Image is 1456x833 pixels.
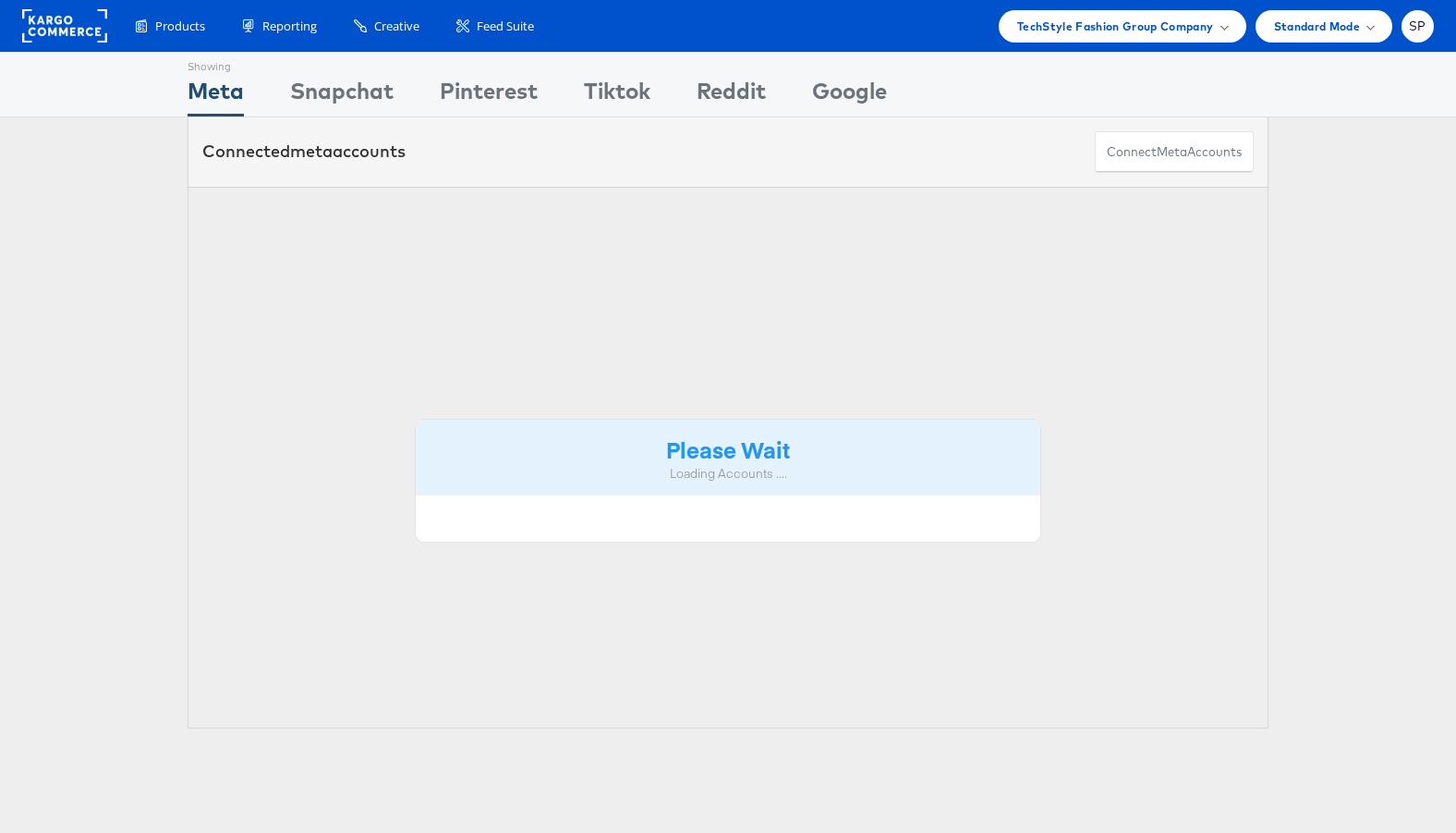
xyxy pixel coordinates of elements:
span: TechStyle Fashion Group Company [1017,17,1214,36]
div: Google [812,75,887,116]
span: meta [1157,143,1187,161]
div: Snapchat [290,75,394,116]
div: Showing [188,53,244,75]
span: SP [1409,20,1426,32]
div: Pinterest [440,75,538,116]
span: Reporting [262,18,317,35]
div: Meta [188,75,244,116]
span: Creative [374,18,419,35]
span: Feed Suite [477,18,534,35]
div: Loading Accounts .... [430,465,1026,483]
strong: Please Wait [666,434,790,464]
div: Connected accounts [202,140,406,164]
div: Tiktok [584,75,650,116]
span: meta [290,141,333,162]
span: Products [155,18,205,35]
button: ConnectmetaAccounts [1095,131,1254,173]
div: Reddit [697,75,766,116]
span: Standard Mode [1274,17,1360,36]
